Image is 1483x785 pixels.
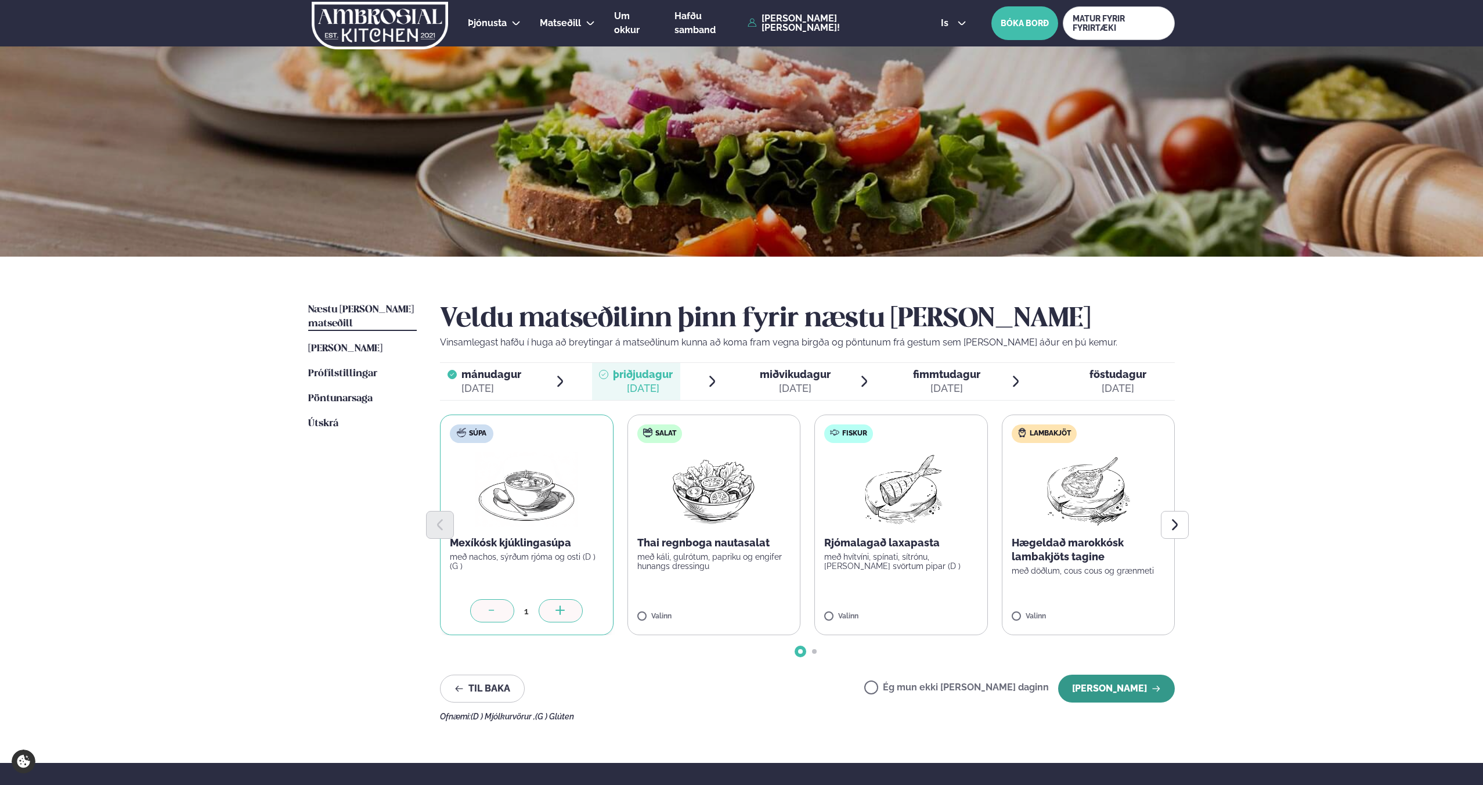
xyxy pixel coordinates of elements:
span: Lambakjöt [1030,429,1071,438]
p: Rjómalagað laxapasta [824,536,978,550]
button: [PERSON_NAME] [1058,675,1175,703]
img: soup.svg [457,428,466,437]
span: Fiskur [842,429,867,438]
button: is [932,19,975,28]
p: með nachos, sýrðum rjóma og osti (D ) (G ) [450,552,604,571]
a: Útskrá [308,417,338,431]
span: Salat [655,429,676,438]
a: Um okkur [614,9,655,37]
div: [DATE] [461,381,521,395]
img: Lamb.svg [1017,428,1027,437]
div: [DATE] [913,381,980,395]
img: fish.svg [830,428,839,437]
div: 1 [514,604,539,618]
span: (G ) Glúten [535,712,574,721]
div: [DATE] [613,381,673,395]
button: Next slide [1161,511,1189,539]
span: Næstu [PERSON_NAME] matseðill [308,305,414,329]
a: Pöntunarsaga [308,392,373,406]
span: Útskrá [308,419,338,428]
a: Þjónusta [468,16,507,30]
div: [DATE] [760,381,831,395]
span: Þjónusta [468,17,507,28]
span: mánudagur [461,368,521,380]
img: Salad.png [662,452,765,527]
span: miðvikudagur [760,368,831,380]
p: Mexíkósk kjúklingasúpa [450,536,604,550]
span: Matseðill [540,17,581,28]
button: Previous slide [426,511,454,539]
p: Vinsamlegast hafðu í huga að breytingar á matseðlinum kunna að koma fram vegna birgða og pöntunum... [440,336,1175,350]
span: [PERSON_NAME] [308,344,383,354]
span: Go to slide 2 [812,649,817,654]
p: með káli, gulrótum, papriku og engifer hunangs dressingu [637,552,791,571]
a: MATUR FYRIR FYRIRTÆKI [1063,6,1175,40]
a: Næstu [PERSON_NAME] matseðill [308,303,417,331]
p: með hvítvíni, spínati, sítrónu, [PERSON_NAME] svörtum pipar (D ) [824,552,978,571]
button: Til baka [440,675,525,703]
span: Prófílstillingar [308,369,377,379]
img: Lamb-Meat.png [1037,452,1139,527]
span: Súpa [469,429,486,438]
span: föstudagur [1089,368,1146,380]
a: [PERSON_NAME] [308,342,383,356]
span: Um okkur [614,10,640,35]
a: Matseðill [540,16,581,30]
p: Thai regnboga nautasalat [637,536,791,550]
img: Fish.png [850,452,952,527]
span: Go to slide 1 [798,649,803,654]
span: is [941,19,952,28]
button: BÓKA BORÐ [991,6,1058,40]
div: Ofnæmi: [440,712,1175,721]
div: [DATE] [1089,381,1146,395]
a: [PERSON_NAME] [PERSON_NAME]! [748,14,914,33]
span: fimmtudagur [913,368,980,380]
a: Cookie settings [12,750,35,773]
img: Soup.png [475,452,578,527]
p: með döðlum, cous cous og grænmeti [1012,566,1166,575]
a: Prófílstillingar [308,367,377,381]
span: Hafðu samband [674,10,716,35]
p: Hægeldað marokkósk lambakjöts tagine [1012,536,1166,564]
img: salad.svg [643,428,652,437]
span: Pöntunarsaga [308,394,373,404]
span: (D ) Mjólkurvörur , [471,712,535,721]
img: logo [311,2,449,49]
h2: Veldu matseðilinn þinn fyrir næstu [PERSON_NAME] [440,303,1175,336]
span: þriðjudagur [613,368,673,380]
a: Hafðu samband [674,9,742,37]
